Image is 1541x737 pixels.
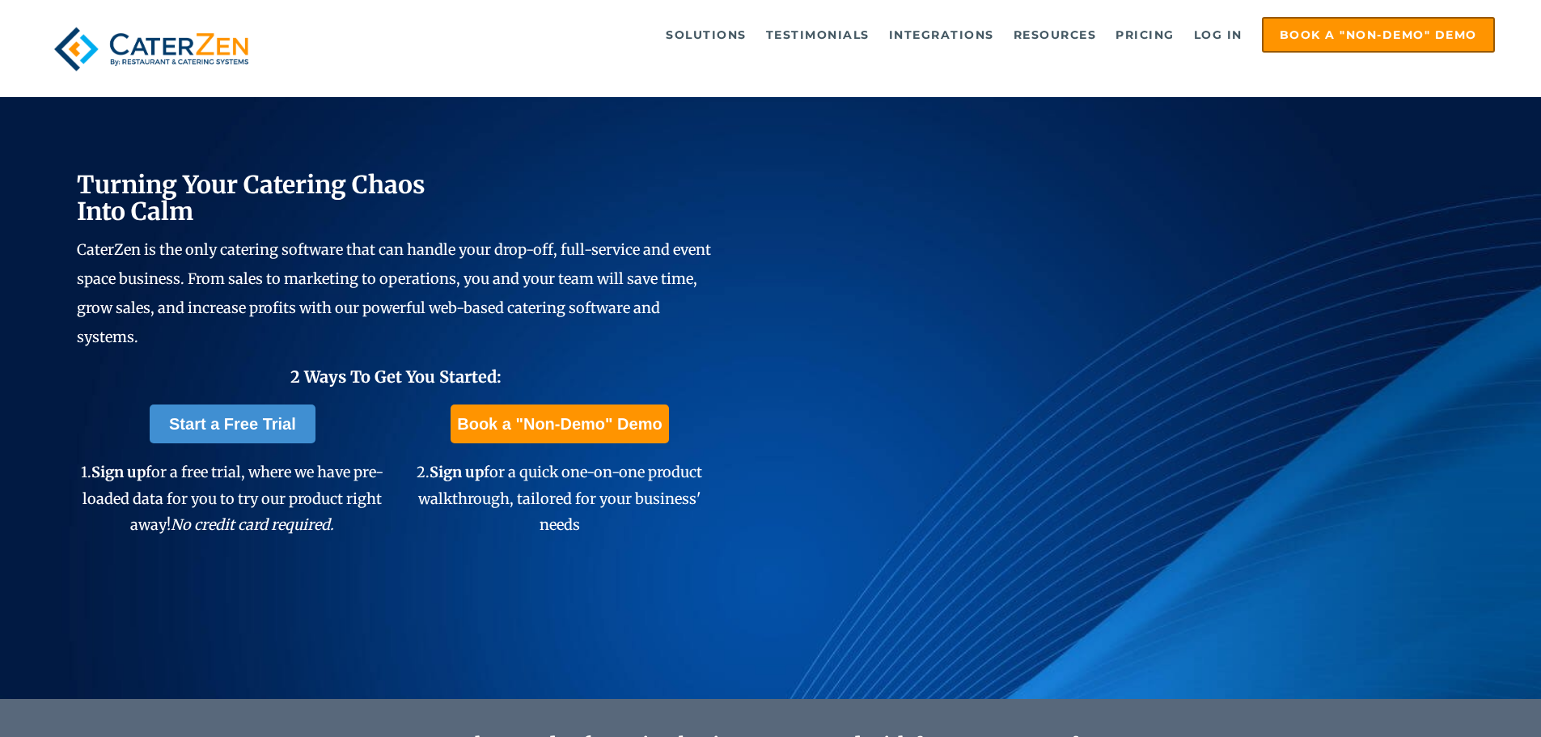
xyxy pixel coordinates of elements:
span: 1. for a free trial, where we have pre-loaded data for you to try our product right away! [81,463,383,534]
a: Testimonials [758,19,878,51]
span: Sign up [430,463,484,481]
span: 2. for a quick one-on-one product walkthrough, tailored for your business' needs [417,463,702,534]
a: Pricing [1107,19,1183,51]
iframe: Help widget launcher [1397,674,1523,719]
a: Integrations [881,19,1002,51]
span: Turning Your Catering Chaos Into Calm [77,169,425,227]
span: Sign up [91,463,146,481]
span: 2 Ways To Get You Started: [290,366,502,387]
a: Log in [1186,19,1251,51]
img: caterzen [46,17,256,81]
div: Navigation Menu [294,17,1495,53]
a: Start a Free Trial [150,405,315,443]
span: CaterZen is the only catering software that can handle your drop-off, full-service and event spac... [77,240,711,346]
a: Book a "Non-Demo" Demo [1262,17,1495,53]
a: Book a "Non-Demo" Demo [451,405,668,443]
a: Resources [1005,19,1105,51]
em: No credit card required. [171,515,334,534]
a: Solutions [658,19,755,51]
